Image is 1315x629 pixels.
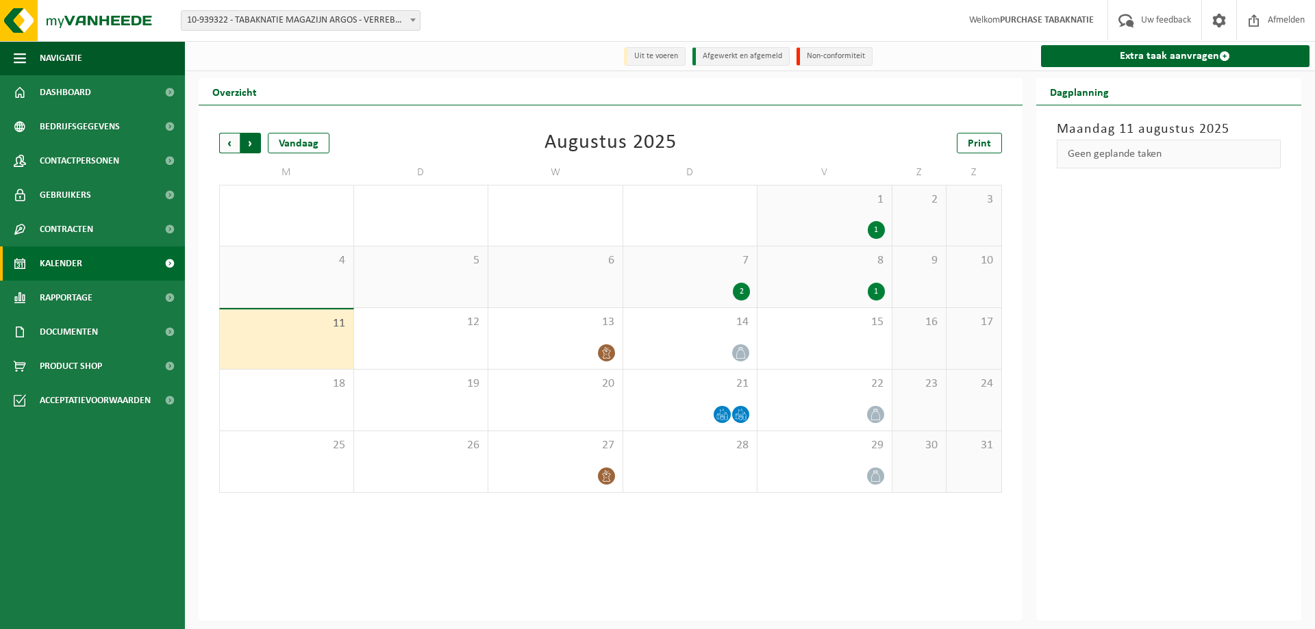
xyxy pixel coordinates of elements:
[957,133,1002,153] a: Print
[361,376,481,391] span: 19
[40,41,82,75] span: Navigatie
[947,160,1001,185] td: Z
[1000,15,1094,25] strong: PURCHASE TABAKNATIE
[227,192,347,207] span: 28
[1057,140,1281,168] div: Geen geplande taken
[40,212,93,246] span: Contracten
[630,315,751,330] span: 14
[630,192,751,207] span: 31
[361,253,481,268] span: 5
[1057,119,1281,140] h3: Maandag 11 augustus 2025
[181,11,420,30] span: 10-939322 - TABAKNATIE MAGAZIJN ARGOS - VERREBROEK
[240,133,261,153] span: Volgende
[953,192,994,207] span: 3
[733,283,750,300] div: 2
[495,192,616,207] span: 30
[495,253,616,268] span: 6
[764,376,885,391] span: 22
[953,253,994,268] span: 10
[361,315,481,330] span: 12
[495,315,616,330] span: 13
[899,376,940,391] span: 23
[892,160,947,185] td: Z
[764,315,885,330] span: 15
[630,438,751,453] span: 28
[40,178,91,212] span: Gebruikers
[899,253,940,268] span: 9
[899,315,940,330] span: 16
[764,192,885,207] span: 1
[953,315,994,330] span: 17
[354,160,489,185] td: D
[361,438,481,453] span: 26
[40,315,98,349] span: Documenten
[899,192,940,207] span: 2
[692,47,790,66] li: Afgewerkt en afgemeld
[968,138,991,149] span: Print
[361,192,481,207] span: 29
[630,253,751,268] span: 7
[1036,78,1123,105] h2: Dagplanning
[227,438,347,453] span: 25
[623,160,758,185] td: D
[40,144,119,178] span: Contactpersonen
[544,133,677,153] div: Augustus 2025
[764,253,885,268] span: 8
[219,160,354,185] td: M
[797,47,873,66] li: Non-conformiteit
[488,160,623,185] td: W
[953,438,994,453] span: 31
[764,438,885,453] span: 29
[181,10,421,31] span: 10-939322 - TABAKNATIE MAGAZIJN ARGOS - VERREBROEK
[40,75,91,110] span: Dashboard
[40,246,82,281] span: Kalender
[899,438,940,453] span: 30
[268,133,329,153] div: Vandaag
[757,160,892,185] td: V
[868,221,885,239] div: 1
[40,383,151,418] span: Acceptatievoorwaarden
[1041,45,1310,67] a: Extra taak aanvragen
[199,78,271,105] h2: Overzicht
[495,438,616,453] span: 27
[40,281,92,315] span: Rapportage
[227,316,347,331] span: 11
[868,283,885,300] div: 1
[624,47,686,66] li: Uit te voeren
[630,376,751,391] span: 21
[40,349,102,383] span: Product Shop
[227,253,347,268] span: 4
[40,110,120,144] span: Bedrijfsgegevens
[219,133,240,153] span: Vorige
[495,376,616,391] span: 20
[227,376,347,391] span: 18
[953,376,994,391] span: 24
